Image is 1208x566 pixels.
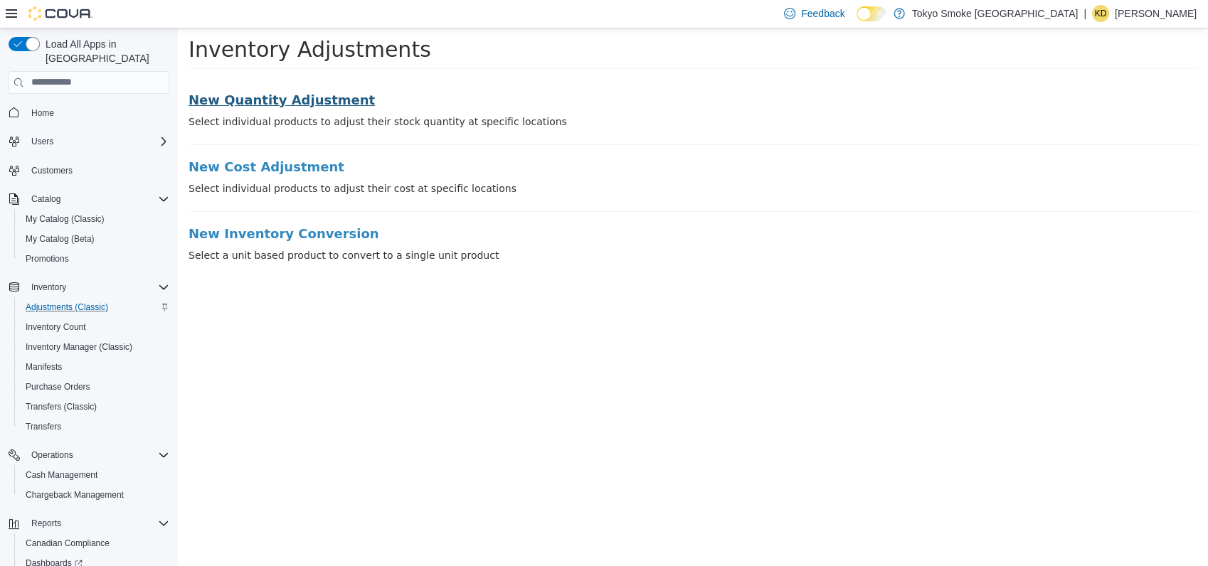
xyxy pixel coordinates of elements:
button: Catalog [26,191,66,208]
button: Transfers [14,417,175,437]
button: Chargeback Management [14,485,175,505]
p: Select individual products to adjust their stock quantity at specific locations [11,86,1019,101]
button: Inventory [3,277,175,297]
span: Inventory [31,282,66,293]
button: Reports [26,515,67,532]
span: Inventory [26,279,169,296]
span: Cash Management [26,469,97,481]
button: Reports [3,513,175,533]
span: Inventory Manager (Classic) [26,341,132,353]
a: Chargeback Management [20,486,129,503]
span: Cash Management [20,466,169,484]
span: My Catalog (Classic) [20,210,169,228]
span: Canadian Compliance [20,535,169,552]
a: My Catalog (Beta) [20,230,100,247]
a: Inventory Manager (Classic) [20,338,138,356]
span: Purchase Orders [20,378,169,395]
span: Adjustments (Classic) [26,301,108,313]
p: | [1084,5,1086,22]
button: Users [3,132,175,151]
p: Tokyo Smoke [GEOGRAPHIC_DATA] [912,5,1079,22]
button: Customers [3,160,175,181]
button: Adjustments (Classic) [14,297,175,317]
button: Purchase Orders [14,377,175,397]
span: Transfers (Classic) [26,401,97,412]
a: Adjustments (Classic) [20,299,114,316]
span: Purchase Orders [26,381,90,393]
img: Cova [28,6,92,21]
button: Canadian Compliance [14,533,175,553]
a: Home [26,105,60,122]
button: Manifests [14,357,175,377]
a: Promotions [20,250,75,267]
a: Canadian Compliance [20,535,115,552]
span: My Catalog (Beta) [20,230,169,247]
span: Chargeback Management [20,486,169,503]
button: Catalog [3,189,175,209]
span: Inventory Count [26,321,86,333]
a: New Quantity Adjustment [11,65,1019,79]
button: Inventory Count [14,317,175,337]
span: Users [31,136,53,147]
span: Adjustments (Classic) [20,299,169,316]
span: Home [26,104,169,122]
button: Transfers (Classic) [14,397,175,417]
a: Inventory Count [20,319,92,336]
span: Catalog [31,193,60,205]
a: My Catalog (Classic) [20,210,110,228]
p: Select individual products to adjust their cost at specific locations [11,153,1019,168]
span: Transfers (Classic) [20,398,169,415]
button: Operations [3,445,175,465]
span: Reports [31,518,61,529]
a: Purchase Orders [20,378,96,395]
span: Reports [26,515,169,532]
a: New Inventory Conversion [11,198,1019,213]
span: Users [26,133,169,150]
button: My Catalog (Beta) [14,229,175,249]
a: Manifests [20,358,68,375]
a: Transfers [20,418,67,435]
span: Inventory Manager (Classic) [20,338,169,356]
span: Customers [31,165,73,176]
p: Select a unit based product to convert to a single unit product [11,220,1019,235]
button: My Catalog (Classic) [14,209,175,229]
span: Customers [26,161,169,179]
span: Catalog [26,191,169,208]
button: Inventory [26,279,72,296]
a: Transfers (Classic) [20,398,102,415]
button: Inventory Manager (Classic) [14,337,175,357]
span: Operations [31,449,73,461]
span: Promotions [26,253,69,265]
span: Inventory Count [20,319,169,336]
span: Home [31,107,54,119]
span: Manifests [26,361,62,373]
button: Home [3,102,175,123]
span: Load All Apps in [GEOGRAPHIC_DATA] [40,37,169,65]
span: Feedback [801,6,844,21]
a: Cash Management [20,466,103,484]
span: KD [1095,5,1107,22]
div: Kamiele Dziadek [1092,5,1109,22]
span: My Catalog (Classic) [26,213,105,225]
input: Dark Mode [857,6,886,21]
button: Promotions [14,249,175,269]
span: Manifests [20,358,169,375]
button: Cash Management [14,465,175,485]
span: Inventory Adjustments [11,9,253,33]
span: Canadian Compliance [26,538,110,549]
span: Transfers [26,421,61,432]
span: My Catalog (Beta) [26,233,95,245]
span: Chargeback Management [26,489,124,501]
button: Operations [26,447,79,464]
span: Transfers [20,418,169,435]
span: Promotions [20,250,169,267]
button: Users [26,133,59,150]
a: New Cost Adjustment [11,132,1019,146]
p: [PERSON_NAME] [1115,5,1197,22]
a: Customers [26,162,78,179]
span: Operations [26,447,169,464]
